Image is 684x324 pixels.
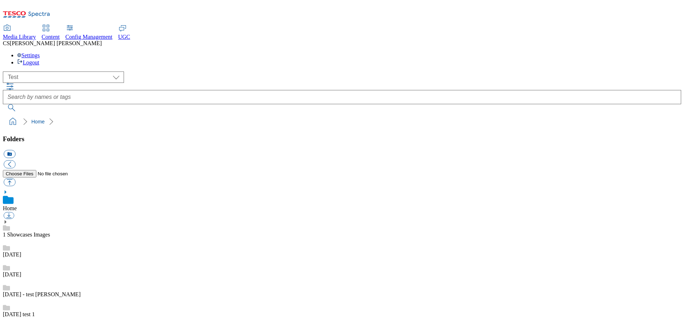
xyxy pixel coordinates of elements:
span: Media Library [3,34,36,40]
input: Search by names or tags [3,90,681,104]
a: [DATE] [3,271,21,277]
a: Logout [17,59,39,65]
a: [DATE] - test [PERSON_NAME] [3,291,81,297]
a: [DATE] test 1 [3,311,35,317]
a: Content [42,25,60,40]
a: [DATE] [3,251,21,257]
a: 1 Showcases Images [3,232,50,238]
span: UGC [118,34,130,40]
h3: Folders [3,135,681,143]
a: Media Library [3,25,36,40]
a: home [7,116,19,127]
span: [PERSON_NAME] [PERSON_NAME] [10,40,102,46]
span: Config Management [66,34,113,40]
a: Home [3,205,17,211]
span: Content [42,34,60,40]
a: Settings [17,52,40,58]
a: Config Management [66,25,113,40]
nav: breadcrumb [3,115,681,128]
a: Home [31,119,45,124]
a: UGC [118,25,130,40]
span: CS [3,40,10,46]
